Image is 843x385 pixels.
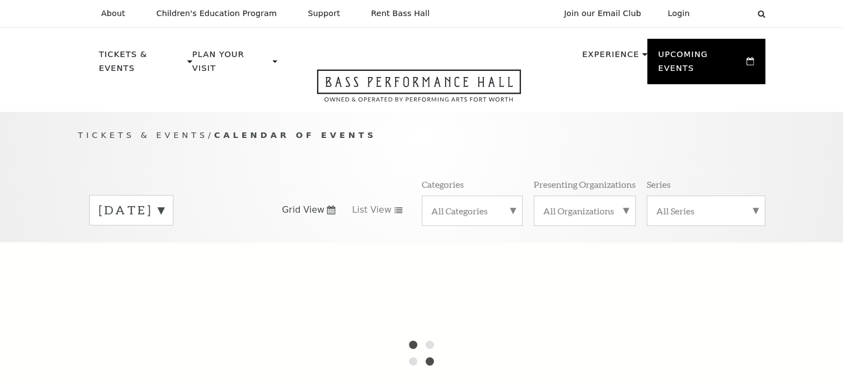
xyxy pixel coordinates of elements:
span: Calendar of Events [214,130,376,140]
select: Select: [708,8,747,19]
p: Upcoming Events [658,48,744,81]
p: Children's Education Program [156,9,277,18]
label: All Organizations [543,205,626,217]
p: Plan Your Visit [192,48,270,81]
p: Tickets & Events [99,48,185,81]
span: Grid View [282,204,325,216]
p: Support [308,9,340,18]
label: [DATE] [99,202,164,219]
p: Presenting Organizations [534,178,636,190]
label: All Series [656,205,756,217]
p: Categories [422,178,464,190]
label: All Categories [431,205,513,217]
p: Rent Bass Hall [371,9,430,18]
span: Tickets & Events [78,130,208,140]
p: About [101,9,125,18]
p: / [78,129,765,142]
p: Experience [582,48,639,68]
p: Series [647,178,671,190]
span: List View [352,204,391,216]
